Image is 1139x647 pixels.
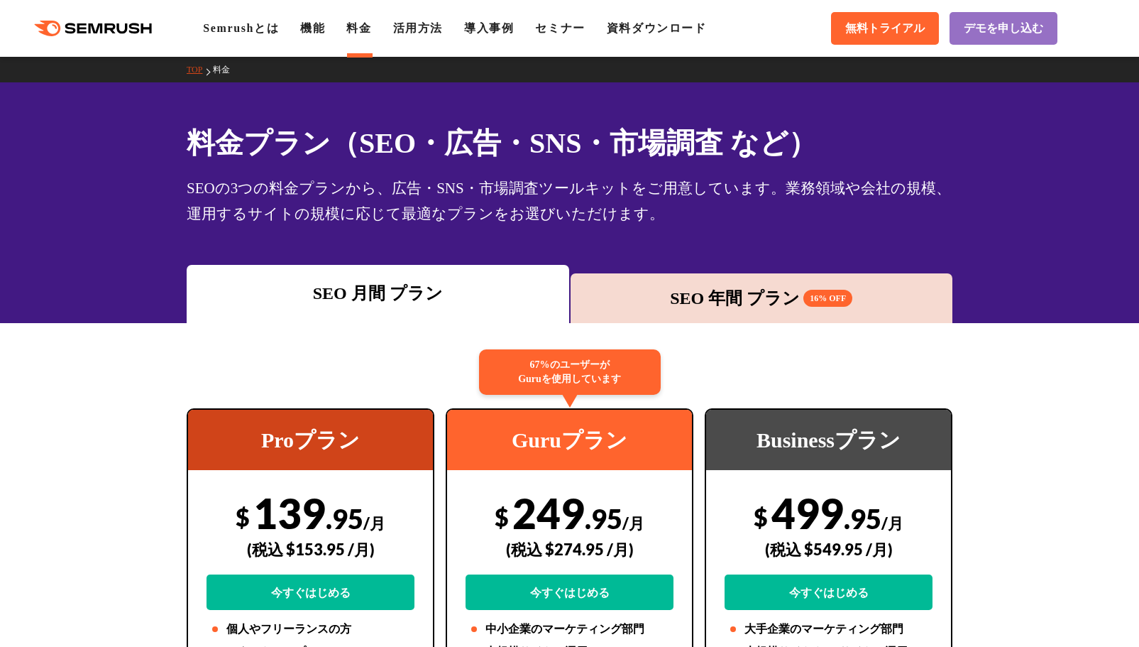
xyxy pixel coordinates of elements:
[213,65,241,75] a: 料金
[207,575,414,610] a: 今すぐはじめる
[844,502,881,535] span: .95
[187,122,952,164] h1: 料金プラン（SEO・広告・SNS・市場調査 など）
[725,488,932,610] div: 499
[725,621,932,638] li: 大手企業のマーケティング部門
[393,22,443,34] a: 活用方法
[363,513,385,533] span: /月
[754,502,768,531] span: $
[495,502,509,531] span: $
[578,286,946,311] div: SEO 年間 プラン
[187,175,952,227] div: SEOの3つの料金プランから、広告・SNS・市場調査ツールキットをご用意しています。業務領域や会社の規模、運用するサイトの規模に応じて最適なプランをお選びいただけます。
[607,22,707,34] a: 資料ダウンロード
[725,524,932,575] div: (税込 $549.95 /月)
[845,21,925,36] span: 無料トライアル
[207,524,414,575] div: (税込 $153.95 /月)
[535,22,585,34] a: セミナー
[236,502,250,531] span: $
[464,22,514,34] a: 導入事例
[300,22,325,34] a: 機能
[207,488,414,610] div: 139
[326,502,363,535] span: .95
[964,21,1043,36] span: デモを申し込む
[187,65,213,75] a: TOP
[706,410,951,470] div: Businessプラン
[466,621,673,638] li: 中小企業のマーケティング部門
[479,349,661,395] div: 67%のユーザーが Guruを使用しています
[207,621,414,638] li: 個人やフリーランスの方
[803,290,852,307] span: 16% OFF
[466,575,673,610] a: 今すぐはじめる
[725,575,932,610] a: 今すぐはじめる
[466,488,673,610] div: 249
[346,22,371,34] a: 料金
[447,410,692,470] div: Guruプラン
[585,502,622,535] span: .95
[194,281,562,306] div: SEO 月間 プラン
[881,513,903,533] span: /月
[466,524,673,575] div: (税込 $274.95 /月)
[831,12,939,45] a: 無料トライアル
[622,513,644,533] span: /月
[188,410,433,470] div: Proプラン
[950,12,1057,45] a: デモを申し込む
[203,22,279,34] a: Semrushとは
